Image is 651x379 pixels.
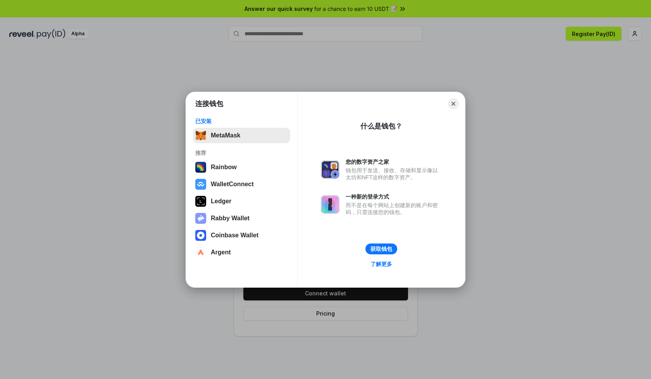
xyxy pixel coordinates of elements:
[211,232,258,239] div: Coinbase Wallet
[195,196,206,207] img: svg+xml,%3Csvg%20xmlns%3D%22http%3A%2F%2Fwww.w3.org%2F2000%2Fsvg%22%20width%3D%2228%22%20height%3...
[193,228,290,243] button: Coinbase Wallet
[346,167,442,181] div: 钱包用于发送、接收、存储和显示像以太坊和NFT这样的数字资产。
[370,245,392,252] div: 获取钱包
[211,164,237,171] div: Rainbow
[193,177,290,192] button: WalletConnect
[193,128,290,143] button: MetaMask
[193,211,290,226] button: Rabby Wallet
[321,160,339,179] img: svg+xml,%3Csvg%20xmlns%3D%22http%3A%2F%2Fwww.w3.org%2F2000%2Fsvg%22%20fill%3D%22none%22%20viewBox...
[195,149,288,156] div: 推荐
[211,181,254,188] div: WalletConnect
[365,244,397,254] button: 获取钱包
[211,215,250,222] div: Rabby Wallet
[211,249,231,256] div: Argent
[193,245,290,260] button: Argent
[346,193,442,200] div: 一种新的登录方式
[195,130,206,141] img: svg+xml,%3Csvg%20fill%3D%22none%22%20height%3D%2233%22%20viewBox%3D%220%200%2035%2033%22%20width%...
[321,195,339,214] img: svg+xml,%3Csvg%20xmlns%3D%22http%3A%2F%2Fwww.w3.org%2F2000%2Fsvg%22%20fill%3D%22none%22%20viewBox...
[366,259,397,269] a: 了解更多
[211,132,240,139] div: MetaMask
[346,158,442,165] div: 您的数字资产之家
[193,159,290,175] button: Rainbow
[195,99,223,108] h1: 连接钱包
[195,118,288,125] div: 已安装
[211,198,231,205] div: Ledger
[448,98,459,109] button: Close
[370,261,392,268] div: 了解更多
[195,179,206,190] img: svg+xml,%3Csvg%20width%3D%2228%22%20height%3D%2228%22%20viewBox%3D%220%200%2028%2028%22%20fill%3D...
[193,194,290,209] button: Ledger
[195,247,206,258] img: svg+xml,%3Csvg%20width%3D%2228%22%20height%3D%2228%22%20viewBox%3D%220%200%2028%2028%22%20fill%3D...
[346,202,442,216] div: 而不是在每个网站上创建新的账户和密码，只需连接您的钱包。
[195,213,206,224] img: svg+xml,%3Csvg%20xmlns%3D%22http%3A%2F%2Fwww.w3.org%2F2000%2Fsvg%22%20fill%3D%22none%22%20viewBox...
[360,122,402,131] div: 什么是钱包？
[195,230,206,241] img: svg+xml,%3Csvg%20width%3D%2228%22%20height%3D%2228%22%20viewBox%3D%220%200%2028%2028%22%20fill%3D...
[195,162,206,173] img: svg+xml,%3Csvg%20width%3D%22120%22%20height%3D%22120%22%20viewBox%3D%220%200%20120%20120%22%20fil...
